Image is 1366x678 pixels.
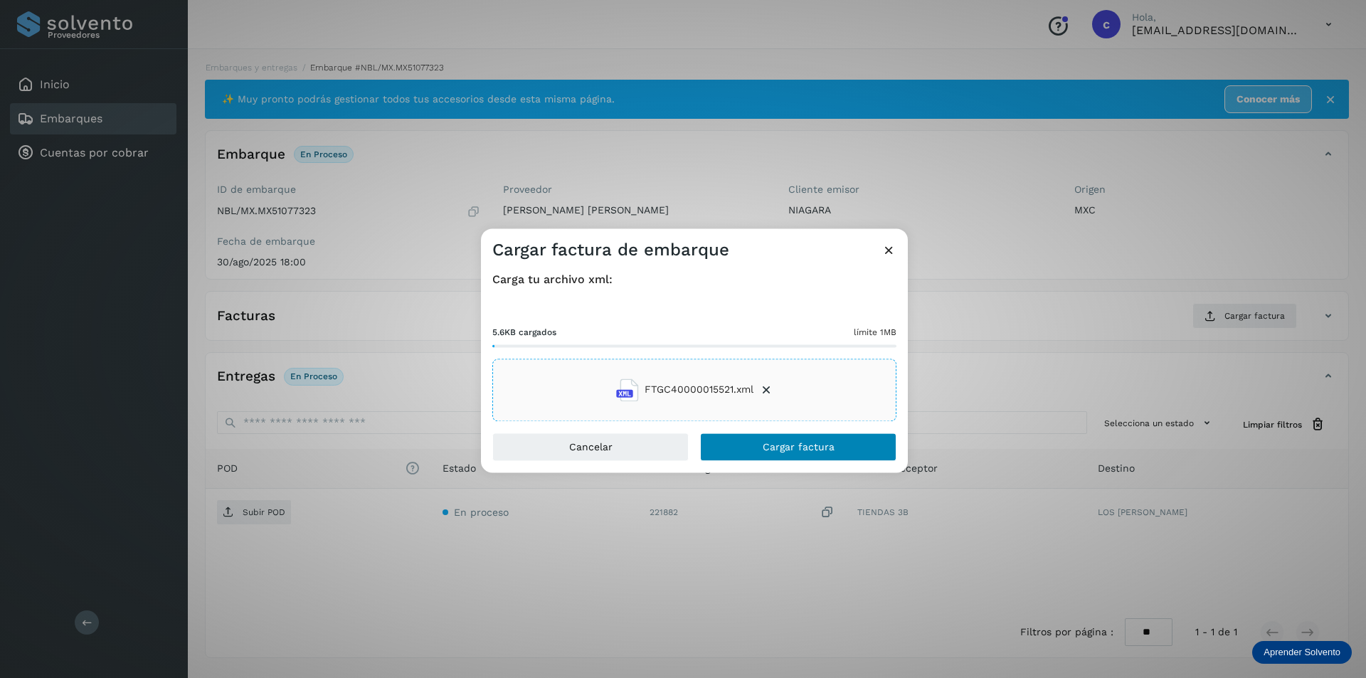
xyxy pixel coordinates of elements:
span: Cargar factura [763,442,835,452]
button: Cancelar [492,433,689,461]
span: Cancelar [569,442,613,452]
span: límite 1MB [854,326,896,339]
h3: Cargar factura de embarque [492,240,729,260]
h4: Carga tu archivo xml: [492,272,896,286]
span: FTGC40000015521.xml [645,383,753,398]
button: Cargar factura [700,433,896,461]
span: 5.6KB cargados [492,326,556,339]
p: Aprender Solvento [1264,647,1340,658]
div: Aprender Solvento [1252,641,1352,664]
